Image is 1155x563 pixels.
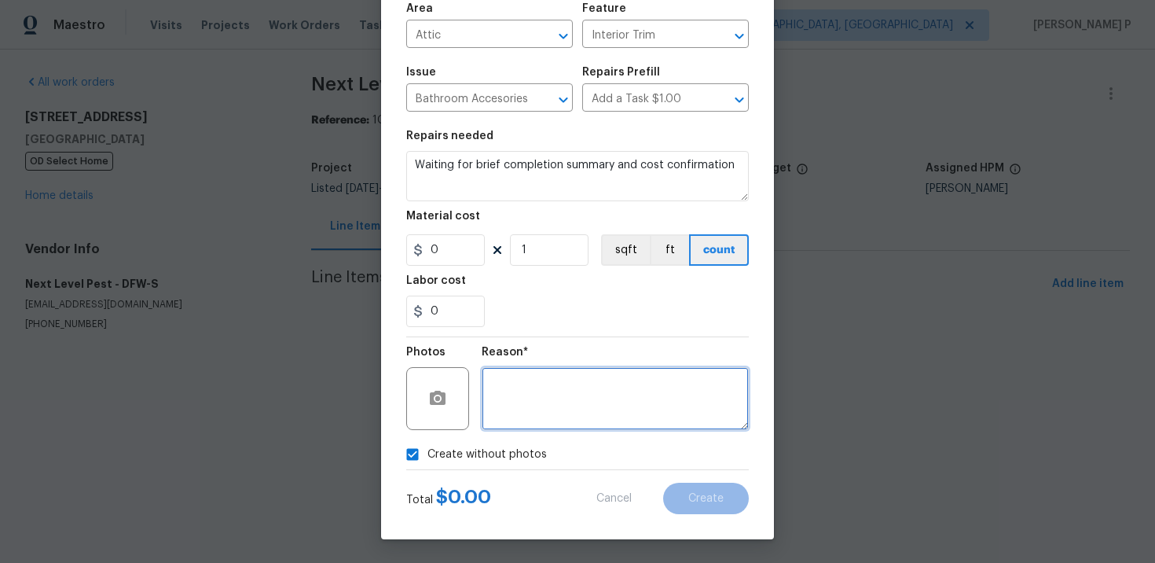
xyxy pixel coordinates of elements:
h5: Area [406,3,433,14]
button: Open [552,25,574,47]
span: Create without photos [427,447,547,463]
h5: Reason* [482,347,528,358]
h5: Labor cost [406,275,466,286]
button: Open [728,25,750,47]
button: Cancel [571,483,657,514]
textarea: Waiting for brief completion summary and cost confirmation [406,151,749,201]
button: sqft [601,234,650,266]
button: Open [552,89,574,111]
button: ft [650,234,689,266]
button: Open [728,89,750,111]
span: $ 0.00 [436,488,491,506]
span: Cancel [596,493,632,505]
h5: Feature [582,3,626,14]
h5: Material cost [406,211,480,222]
h5: Issue [406,67,436,78]
button: count [689,234,749,266]
h5: Photos [406,347,445,358]
div: Total [406,489,491,508]
button: Create [663,483,749,514]
span: Create [688,493,724,505]
h5: Repairs needed [406,131,493,142]
h5: Repairs Prefill [582,67,660,78]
